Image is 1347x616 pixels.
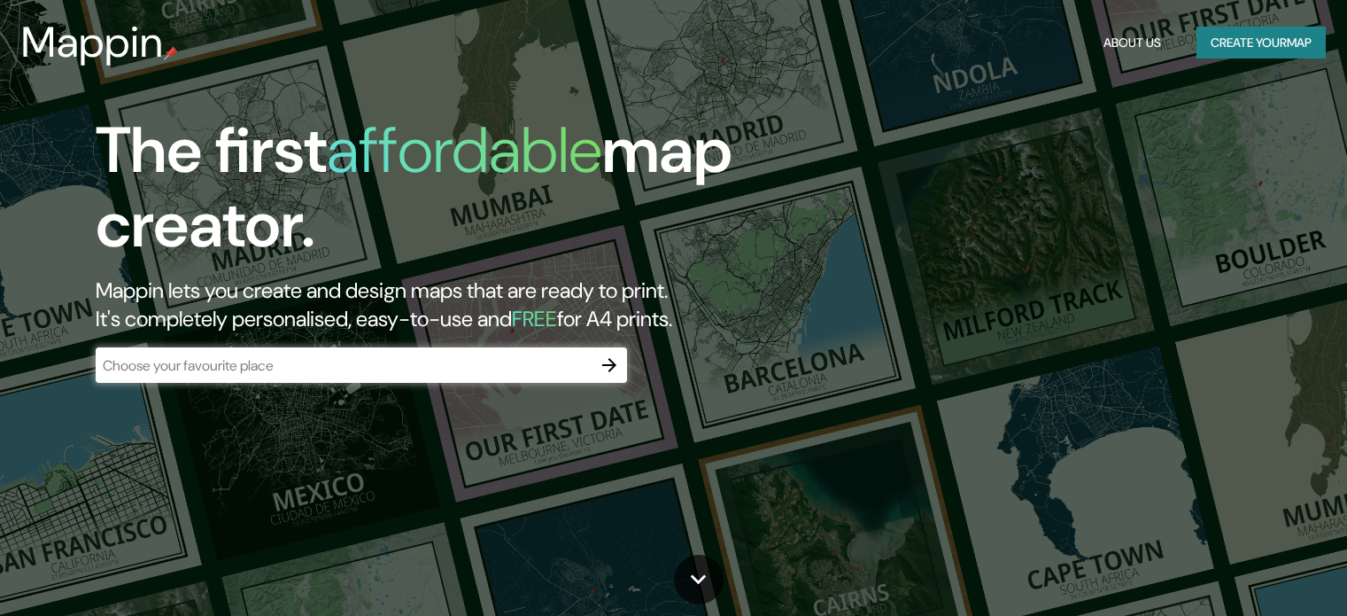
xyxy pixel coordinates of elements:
h3: Mappin [21,18,164,67]
h1: The first map creator. [96,113,770,277]
button: Create yourmap [1196,27,1326,59]
h5: FREE [512,305,557,332]
iframe: Help widget launcher [1189,547,1328,597]
img: mappin-pin [164,46,178,60]
input: Choose your favourite place [96,355,592,376]
h1: affordable [327,109,602,191]
h2: Mappin lets you create and design maps that are ready to print. It's completely personalised, eas... [96,277,770,333]
button: About Us [1096,27,1168,59]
